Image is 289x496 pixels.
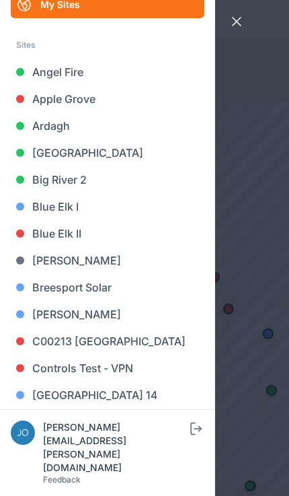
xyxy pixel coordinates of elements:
a: [GEOGRAPHIC_DATA] 14 [11,382,204,409]
img: joe.mikula@nevados.solar [11,421,35,445]
a: Controls Test - VPN [11,355,204,382]
a: Blue Elk I [11,193,204,220]
div: Sites [16,37,199,53]
a: Angel Fire [11,59,204,85]
a: Blue Elk II [11,220,204,247]
a: [PERSON_NAME] Brook [11,409,204,435]
a: Feedback [43,474,81,485]
div: [PERSON_NAME][EMAIL_ADDRESS][PERSON_NAME][DOMAIN_NAME] [43,421,188,474]
a: Apple Grove [11,85,204,112]
a: Breesport Solar [11,274,204,301]
a: [PERSON_NAME] [11,301,204,328]
a: Big River 2 [11,166,204,193]
a: Ardagh [11,112,204,139]
a: C00213 [GEOGRAPHIC_DATA] [11,328,204,355]
a: [PERSON_NAME] [11,247,204,274]
a: [GEOGRAPHIC_DATA] [11,139,204,166]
